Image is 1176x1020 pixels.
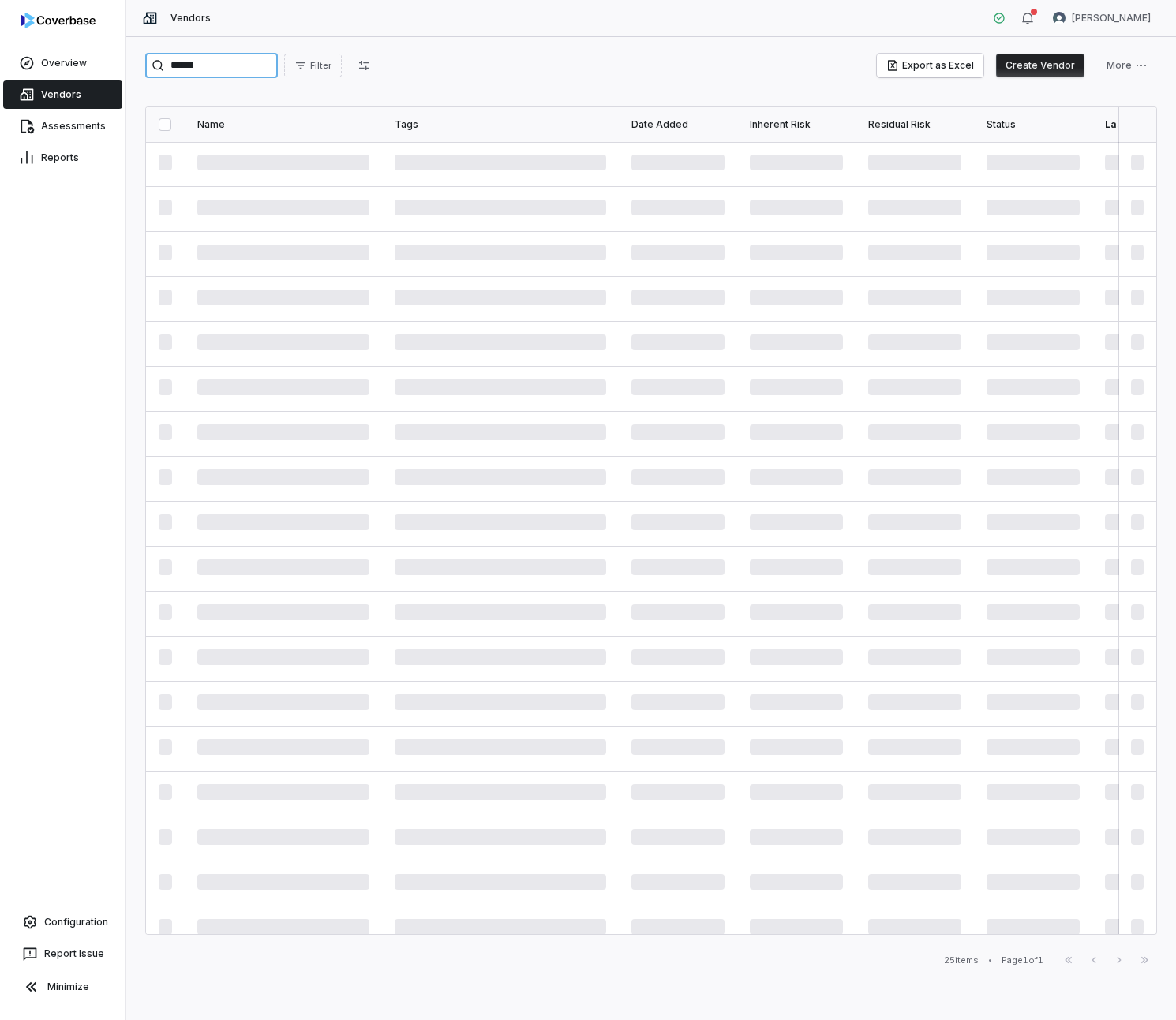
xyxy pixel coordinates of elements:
a: Reports [3,144,122,172]
a: Overview [3,49,122,77]
span: [PERSON_NAME] [1072,12,1151,24]
button: Create Vendor [996,54,1084,77]
div: Inherent Risk [750,118,843,131]
button: Minimize [6,971,119,1003]
button: Daniel Aranibar avatar[PERSON_NAME] [1043,6,1160,30]
a: Assessments [3,112,122,140]
img: logo-D7KZi-bG.svg [21,13,96,28]
div: Name [197,118,369,131]
div: • [988,955,992,966]
a: Configuration [6,908,119,936]
div: 25 items [944,955,979,966]
div: Date Added [631,118,725,131]
div: Tags [395,118,606,131]
a: Vendors [3,80,122,109]
button: More [1097,54,1157,77]
span: Vendors [170,12,211,24]
div: Page 1 of 1 [1002,955,1043,966]
img: Daniel Aranibar avatar [1053,12,1066,24]
div: Status [987,118,1080,131]
button: Filter [284,54,342,77]
span: Filter [310,60,331,72]
button: Report Issue [6,940,119,968]
div: Residual Risk [868,118,961,131]
button: Export as Excel [877,54,983,77]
